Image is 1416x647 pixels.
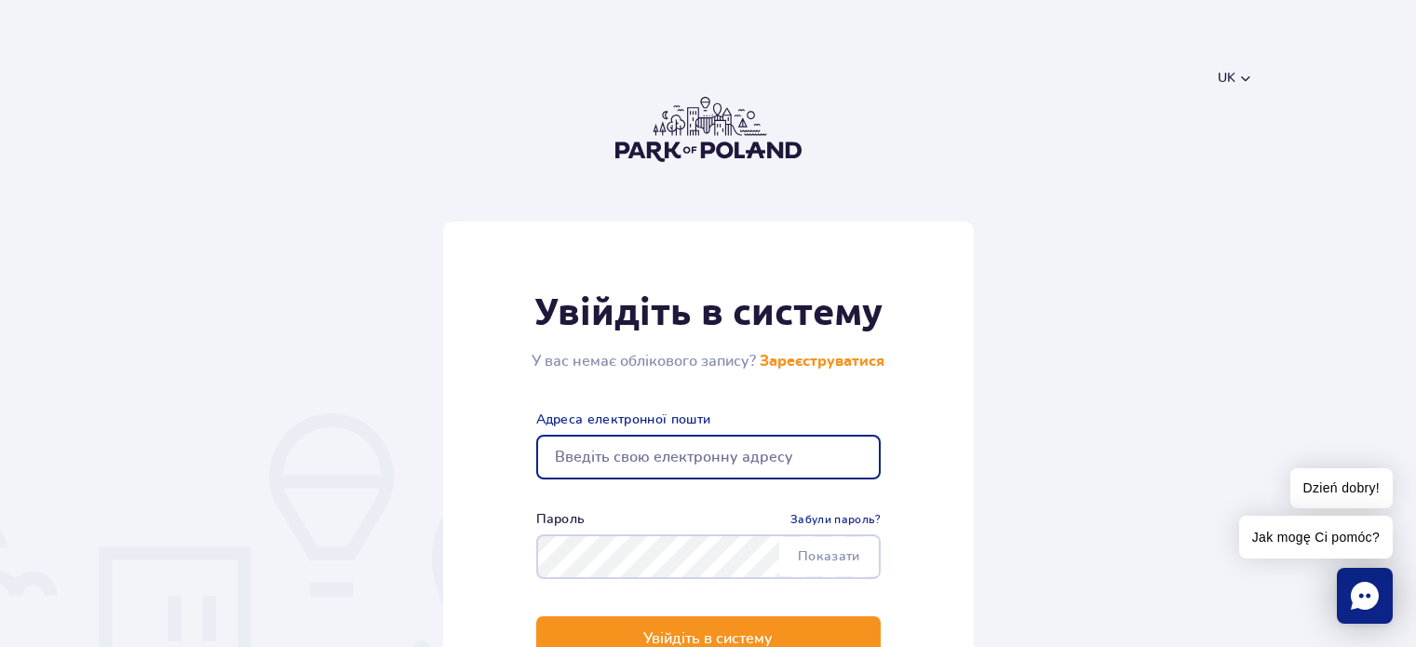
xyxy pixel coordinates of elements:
div: Chat [1337,568,1393,624]
span: Показати [779,537,879,576]
a: Забули пароль? [790,510,880,529]
p: Увійдіть в систему [643,630,773,647]
label: Адреса електронної пошти [536,410,881,430]
img: Park of Poland logo [615,97,802,162]
span: Jak mogę Ci pomóc? [1239,516,1393,559]
button: uk [1218,69,1253,88]
h2: У вас немає облікового запису? [532,350,884,372]
span: Dzień dobry! [1290,468,1393,508]
a: Зареєструватися [760,354,884,369]
label: Пароль [536,509,586,530]
input: Введіть свою електронну адресу [536,435,881,479]
h1: Увійдіть в систему [532,289,884,335]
